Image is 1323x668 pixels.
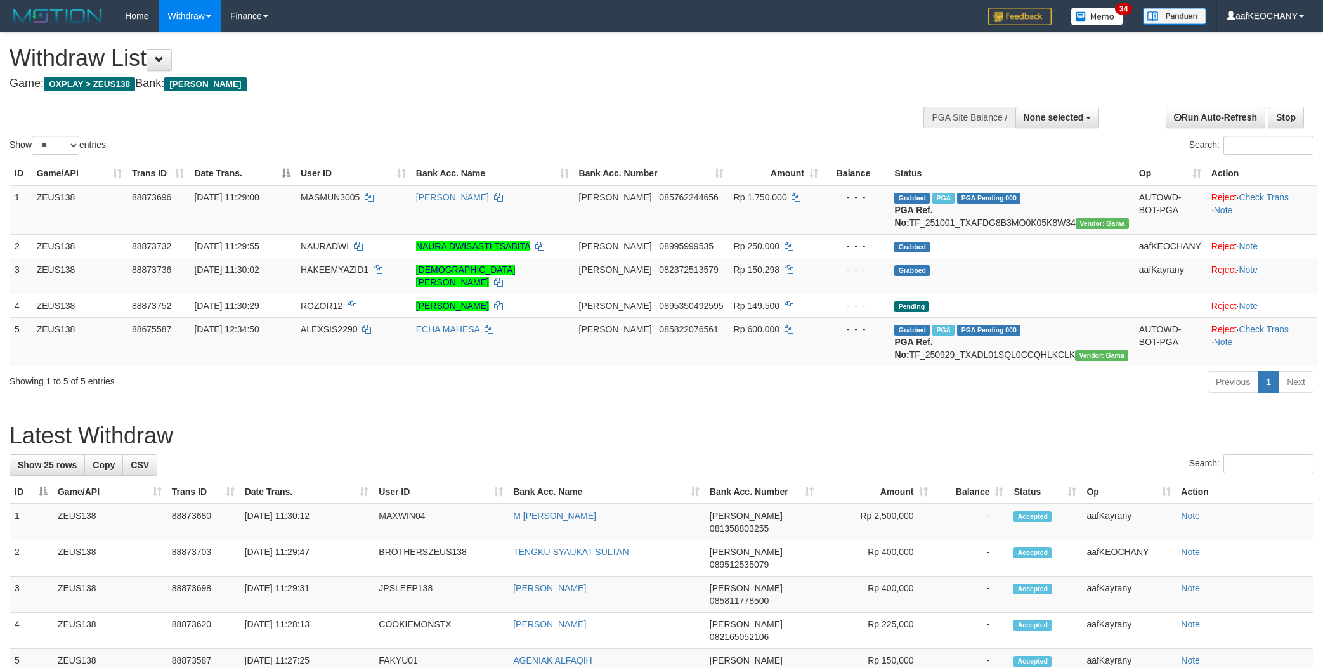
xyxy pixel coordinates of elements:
span: HAKEEMYAZID1 [301,265,368,275]
label: Search: [1189,136,1313,155]
span: [PERSON_NAME] [579,265,652,275]
td: · [1206,234,1317,258]
div: - - - [828,263,884,276]
td: aafKayrany [1081,577,1176,613]
span: Copy 08995999535 to clipboard [659,241,714,251]
td: BROTHERSZEUS138 [374,540,508,577]
td: [DATE] 11:29:47 [240,540,374,577]
span: 34 [1115,3,1132,15]
a: Run Auto-Refresh [1166,107,1265,128]
td: ZEUS138 [53,577,167,613]
td: Rp 225,000 [819,613,933,649]
input: Search: [1223,454,1313,473]
label: Show entries [10,136,106,155]
a: Reject [1211,241,1237,251]
span: Grabbed [894,242,930,252]
th: Amount: activate to sort column ascending [729,162,823,185]
img: Feedback.jpg [988,8,1052,25]
td: 2 [10,234,32,258]
th: Status: activate to sort column ascending [1008,480,1081,504]
span: ALEXSIS2290 [301,324,358,334]
span: Accepted [1013,620,1052,631]
td: ZEUS138 [32,317,127,366]
th: Action [1206,162,1317,185]
th: Date Trans.: activate to sort column descending [189,162,296,185]
label: Search: [1189,454,1313,473]
select: Showentries [32,136,79,155]
td: AUTOWD-BOT-PGA [1134,185,1206,235]
th: Date Trans.: activate to sort column ascending [240,480,374,504]
td: ZEUS138 [53,504,167,540]
a: Note [1214,337,1233,347]
th: ID: activate to sort column descending [10,480,53,504]
th: Op: activate to sort column ascending [1134,162,1206,185]
td: 3 [10,577,53,613]
span: [PERSON_NAME] [710,655,783,665]
span: 88873752 [132,301,171,311]
img: panduan.png [1143,8,1206,25]
a: Reject [1211,192,1237,202]
h1: Withdraw List [10,46,870,71]
td: Rp 2,500,000 [819,504,933,540]
span: 88873736 [132,265,171,275]
span: Show 25 rows [18,460,77,470]
th: Bank Acc. Name: activate to sort column ascending [508,480,705,504]
span: Grabbed [894,193,930,204]
th: Trans ID: activate to sort column ascending [127,162,189,185]
span: Copy 089512535079 to clipboard [710,560,769,570]
div: - - - [828,191,884,204]
span: Grabbed [894,325,930,336]
span: [PERSON_NAME] [579,241,652,251]
span: Marked by aafpengsreynich [932,325,955,336]
a: Reject [1211,265,1237,275]
td: [DATE] 11:29:31 [240,577,374,613]
span: ROZOR12 [301,301,342,311]
span: Accepted [1013,584,1052,594]
a: Check Trans [1239,192,1289,202]
a: 1 [1258,371,1279,393]
td: ZEUS138 [32,185,127,235]
span: [DATE] 11:30:29 [194,301,259,311]
a: Copy [84,454,123,476]
span: OXPLAY > ZEUS138 [44,77,135,91]
span: Copy 082372513579 to clipboard [659,265,718,275]
td: ZEUS138 [32,258,127,294]
span: Vendor URL: https://trx31.1velocity.biz [1075,350,1128,361]
span: Copy 082165052106 to clipboard [710,632,769,642]
img: MOTION_logo.png [10,6,106,25]
span: [PERSON_NAME] [710,583,783,593]
input: Search: [1223,136,1313,155]
th: Game/API: activate to sort column ascending [32,162,127,185]
div: Showing 1 to 5 of 5 entries [10,370,542,388]
td: [DATE] 11:28:13 [240,613,374,649]
a: CSV [122,454,157,476]
th: User ID: activate to sort column ascending [374,480,508,504]
span: [DATE] 11:30:02 [194,265,259,275]
th: Action [1176,480,1313,504]
th: Trans ID: activate to sort column ascending [167,480,240,504]
th: Game/API: activate to sort column ascending [53,480,167,504]
td: JPSLEEP138 [374,577,508,613]
td: MAXWIN04 [374,504,508,540]
a: Stop [1268,107,1304,128]
th: Bank Acc. Number: activate to sort column ascending [574,162,729,185]
a: AGENIAK ALFAQIH [513,655,592,665]
span: CSV [131,460,149,470]
th: Amount: activate to sort column ascending [819,480,933,504]
a: Next [1279,371,1313,393]
span: Rp 600.000 [734,324,779,334]
span: Copy 085822076561 to clipboard [659,324,718,334]
td: Rp 400,000 [819,577,933,613]
td: 88873620 [167,613,240,649]
td: - [933,540,1009,577]
a: Note [1239,241,1258,251]
span: [PERSON_NAME] [710,547,783,557]
span: 88873732 [132,241,171,251]
td: · [1206,258,1317,294]
span: Copy 081358803255 to clipboard [710,523,769,534]
a: Previous [1208,371,1258,393]
a: Note [1181,655,1200,665]
h1: Latest Withdraw [10,423,1313,449]
td: aafKayrany [1081,613,1176,649]
span: [DATE] 11:29:55 [194,241,259,251]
